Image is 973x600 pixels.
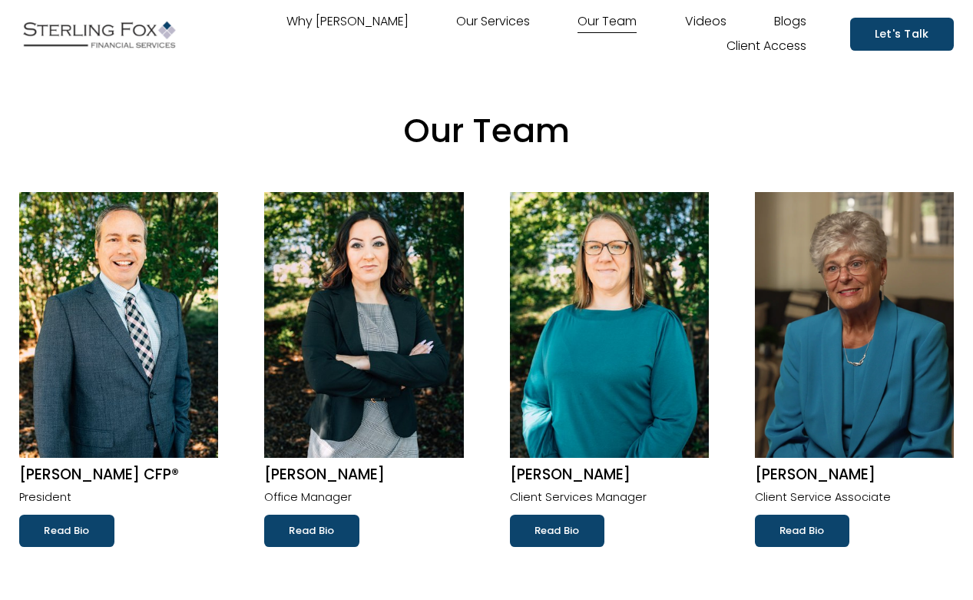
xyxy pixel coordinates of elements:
[510,487,709,507] p: Client Services Manager
[19,487,218,507] p: President
[510,515,604,547] a: Read Bio
[264,515,359,547] a: Read Bio
[774,10,806,35] a: Blogs
[685,10,726,35] a: Videos
[850,18,954,51] a: Let's Talk
[510,192,709,458] img: Kerri Pait
[264,487,463,507] p: Office Manager
[19,101,953,161] p: Our Team
[755,466,954,485] h2: [PERSON_NAME]
[726,35,806,59] a: Client Access
[264,192,463,458] img: Lisa M. Coello
[19,15,179,54] img: Sterling Fox Financial Services
[578,10,637,35] a: Our Team
[19,192,218,458] img: Robert W. Volpe CFP®
[755,487,954,507] p: Client Service Associate
[19,515,114,547] a: Read Bio
[19,466,218,485] h2: [PERSON_NAME] CFP®
[510,466,709,485] h2: [PERSON_NAME]
[755,515,849,547] a: Read Bio
[286,10,409,35] a: Why [PERSON_NAME]
[264,466,463,485] h2: [PERSON_NAME]
[456,10,530,35] a: Our Services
